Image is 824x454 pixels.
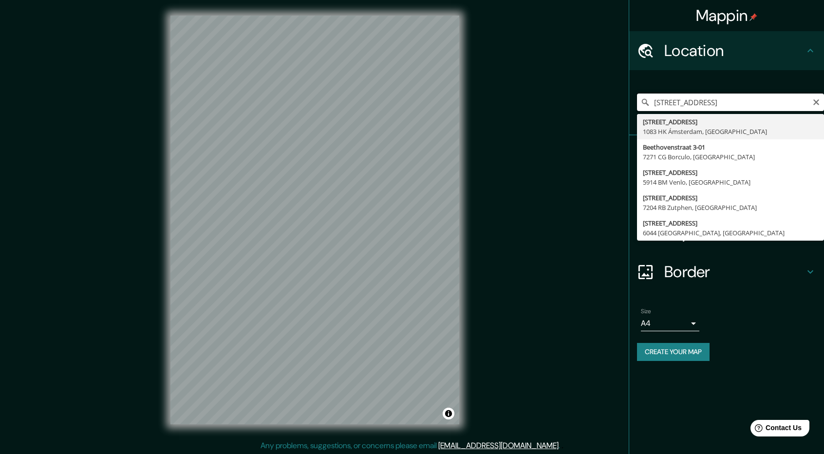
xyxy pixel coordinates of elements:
h4: Mappin [696,6,758,25]
div: . [560,440,562,452]
div: 7204 RB Zutphen, [GEOGRAPHIC_DATA] [643,203,818,212]
div: Style [629,174,824,213]
div: Layout [629,213,824,252]
canvas: Map [170,16,459,424]
div: [STREET_ADDRESS] [643,193,818,203]
p: Any problems, suggestions, or concerns please email . [261,440,560,452]
div: 5914 BM Venlo, [GEOGRAPHIC_DATA] [643,177,818,187]
iframe: Help widget launcher [737,416,813,443]
div: . [562,440,563,452]
input: Pick your city or area [637,94,824,111]
img: pin-icon.png [749,13,757,21]
div: Location [629,31,824,70]
div: [STREET_ADDRESS] [643,218,818,228]
div: 7271 CG Borculo, [GEOGRAPHIC_DATA] [643,152,818,162]
div: 1083 HK Ámsterdam, [GEOGRAPHIC_DATA] [643,127,818,136]
label: Size [641,307,651,316]
div: Beethovenstraat 3-01 [643,142,818,152]
a: [EMAIL_ADDRESS][DOMAIN_NAME] [438,440,559,451]
div: [STREET_ADDRESS] [643,168,818,177]
h4: Border [664,262,805,282]
h4: Layout [664,223,805,243]
div: 6044 [GEOGRAPHIC_DATA], [GEOGRAPHIC_DATA] [643,228,818,238]
div: Pins [629,135,824,174]
h4: Location [664,41,805,60]
button: Clear [812,97,820,106]
div: Border [629,252,824,291]
div: A4 [641,316,699,331]
button: Create your map [637,343,710,361]
div: [STREET_ADDRESS] [643,117,818,127]
button: Toggle attribution [443,408,454,419]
